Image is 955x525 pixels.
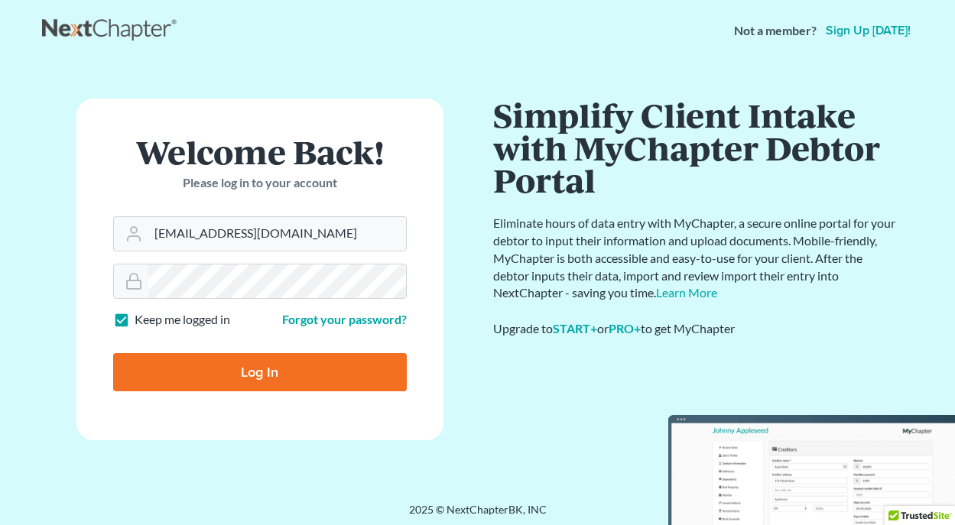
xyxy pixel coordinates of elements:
input: Log In [113,353,407,391]
strong: Not a member? [734,22,817,40]
label: Keep me logged in [135,311,230,329]
a: Forgot your password? [282,312,407,326]
a: Learn More [656,285,717,300]
a: START+ [553,321,597,335]
div: Upgrade to or to get MyChapter [493,320,898,338]
a: Sign up [DATE]! [823,24,914,37]
a: PRO+ [609,321,641,335]
h1: Welcome Back! [113,135,407,168]
input: Email Address [148,217,406,251]
p: Eliminate hours of data entry with MyChapter, a secure online portal for your debtor to input the... [493,215,898,302]
h1: Simplify Client Intake with MyChapter Debtor Portal [493,99,898,196]
p: Please log in to your account [113,174,407,192]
